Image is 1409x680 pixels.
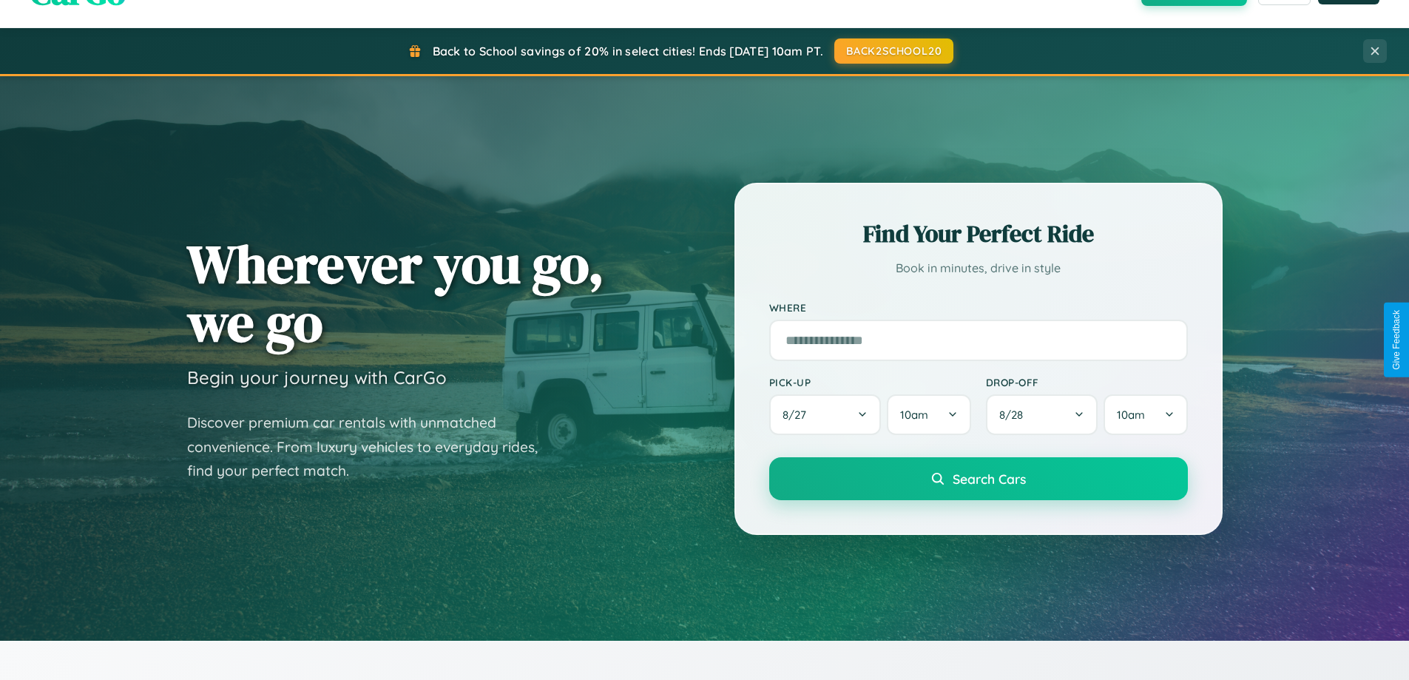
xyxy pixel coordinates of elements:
p: Discover premium car rentals with unmatched convenience. From luxury vehicles to everyday rides, ... [187,411,557,483]
button: 8/27 [769,394,882,435]
div: Give Feedback [1391,310,1402,370]
span: 8 / 27 [783,408,814,422]
h3: Begin your journey with CarGo [187,366,447,388]
span: Search Cars [953,471,1026,487]
button: 8/28 [986,394,1098,435]
button: 10am [1104,394,1187,435]
label: Where [769,301,1188,314]
span: 8 / 28 [999,408,1030,422]
span: Back to School savings of 20% in select cities! Ends [DATE] 10am PT. [433,44,823,58]
span: 10am [1117,408,1145,422]
h2: Find Your Perfect Ride [769,218,1188,250]
label: Pick-up [769,376,971,388]
p: Book in minutes, drive in style [769,257,1188,279]
h1: Wherever you go, we go [187,235,604,351]
span: 10am [900,408,928,422]
button: Search Cars [769,457,1188,500]
button: 10am [887,394,970,435]
label: Drop-off [986,376,1188,388]
button: BACK2SCHOOL20 [834,38,953,64]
